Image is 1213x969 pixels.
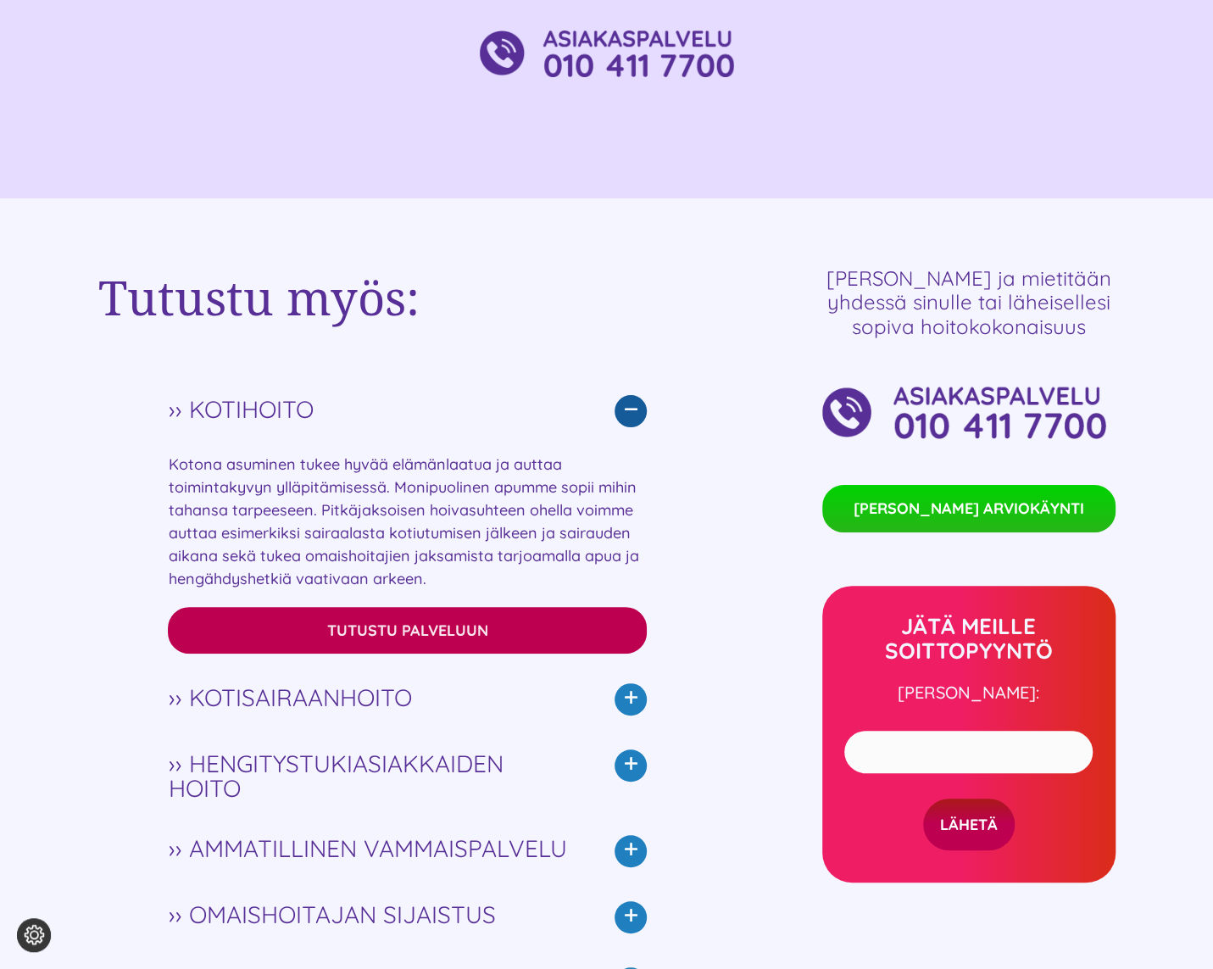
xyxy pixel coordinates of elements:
a: ›› KOTIHOITO [168,378,647,444]
h2: Tutustu myös: [98,266,648,328]
a: ›› AMMATILLINEN VAMMAISPALVELU [168,818,647,884]
a: ›› OMAISHOITAJAN SIJAISTUS [168,884,647,950]
span: ›› KOTIHOITO [168,397,577,422]
img: mesimarja [480,31,734,77]
p: [PERSON_NAME]: [831,680,1107,705]
span: ›› HENGITYSTUKIASIAKKAIDEN HOITO [168,751,577,802]
a: Tutustu palveluun [168,607,647,654]
strong: JÄTÄ MEILLE SOITTOPYYNTÖ [885,612,1053,665]
div: Kotona asuminen tukee hyvää elämänlaatua ja auttaa toimintakyvyn ylläpitämisessä. Monipuolinen ap... [168,444,647,666]
span: ›› OMAISHOITAJAN SIJAISTUS [168,902,577,927]
span: [PERSON_NAME] ARVIOKÄYNTI [854,498,1084,520]
h4: [PERSON_NAME] ja mieti­tään yhdessä si­nulle tai lähei­sellesi sopiva hoitokokonaisuus [822,266,1116,339]
a: ›› KOTISAIRAANHOITO [168,666,647,732]
span: ›› KOTISAIRAANHOITO [168,685,577,710]
span: Tutustu palveluun [327,621,488,639]
a: [PERSON_NAME] ARVIOKÄYNTI [822,485,1116,532]
button: Evästeasetukset [17,918,51,952]
span: ›› AMMATILLINEN VAMMAISPALVELU [168,836,577,861]
a: ›› HENGITYSTUKIASIAKKAIDEN HOITO [168,732,647,818]
a: Asset 1 [822,381,1116,402]
form: Yhteydenottolomake [844,722,1093,850]
input: LÄHETÄ [923,799,1015,850]
a: mesimarja [480,28,734,49]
